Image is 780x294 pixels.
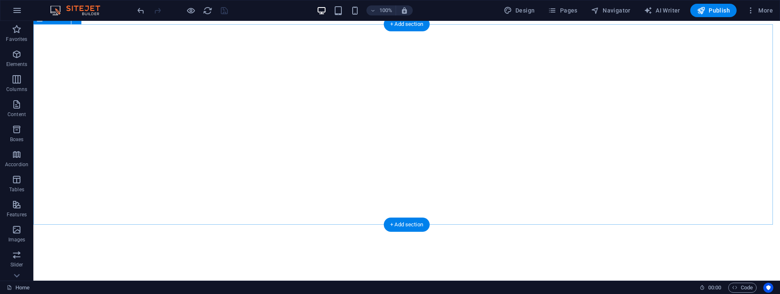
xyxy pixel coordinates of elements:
[8,111,26,118] p: Content
[591,6,631,15] span: Navigator
[500,4,538,17] div: Design (Ctrl+Alt+Y)
[379,5,392,15] h6: 100%
[6,36,27,43] p: Favorites
[690,4,737,17] button: Publish
[763,283,773,293] button: Usercentrics
[747,6,773,15] span: More
[697,6,730,15] span: Publish
[10,136,24,143] p: Boxes
[732,283,753,293] span: Code
[548,6,577,15] span: Pages
[136,5,146,15] button: undo
[203,6,212,15] i: Reload page
[644,6,680,15] span: AI Writer
[699,283,722,293] h6: Session time
[545,4,581,17] button: Pages
[641,4,684,17] button: AI Writer
[728,283,757,293] button: Code
[48,5,111,15] img: Editor Logo
[46,17,68,22] span: Container
[366,5,396,15] button: 100%
[6,86,27,93] p: Columns
[9,186,24,193] p: Tables
[6,61,28,68] p: Elements
[384,218,430,232] div: + Add section
[384,17,430,31] div: + Add section
[10,261,23,268] p: Slider
[401,7,408,14] i: On resize automatically adjust zoom level to fit chosen device.
[714,284,715,291] span: :
[7,283,30,293] a: Click to cancel selection. Double-click to open Pages
[186,5,196,15] button: Click here to leave preview mode and continue editing
[8,236,25,243] p: Images
[708,283,721,293] span: 00 00
[202,5,212,15] button: reload
[504,6,535,15] span: Design
[5,161,28,168] p: Accordion
[588,4,634,17] button: Navigator
[136,6,146,15] i: Undo: Change text (Ctrl+Z)
[743,4,776,17] button: More
[500,4,538,17] button: Design
[7,211,27,218] p: Features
